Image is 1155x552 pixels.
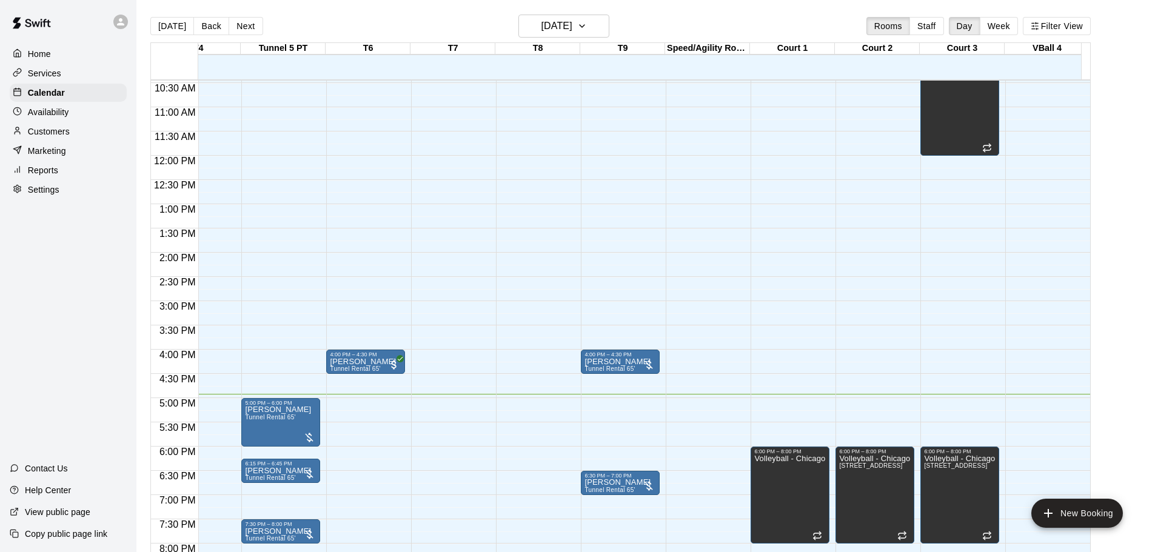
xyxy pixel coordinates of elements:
div: Speed/Agility Room [665,43,750,55]
button: Back [193,17,229,35]
div: VBall 4 [1005,43,1090,55]
span: All customers have paid [388,359,400,371]
h6: [DATE] [541,18,572,35]
span: 3:30 PM [156,325,199,336]
div: Court 1 [750,43,835,55]
p: Customers [28,125,70,138]
div: 5:00 PM – 6:00 PM [245,400,316,406]
span: 12:30 PM [151,180,198,190]
div: 6:15 PM – 6:45 PM [245,461,316,467]
div: T6 [326,43,410,55]
div: Tunnel 5 PT [241,43,326,55]
span: 1:30 PM [156,228,199,239]
span: 12:00 PM [151,156,198,166]
div: 4:00 PM – 4:30 PM [584,351,656,357]
div: 6:00 PM – 8:00 PM [839,448,911,454]
a: Home [10,45,127,63]
div: 7:30 PM – 8:00 PM [245,521,316,527]
button: add [1031,499,1123,528]
div: 6:00 PM – 8:00 PM: Volleyball - Chicago Elite [835,447,914,544]
button: [DATE] [150,17,194,35]
div: 6:30 PM – 7:00 PM [584,473,656,479]
div: 4:00 PM – 4:30 PM: Bobby wilson [581,350,660,374]
div: T7 [410,43,495,55]
a: Settings [10,181,127,199]
span: Tunnel Rental 65' [584,487,635,493]
span: 10:30 AM [152,83,199,93]
span: 5:30 PM [156,422,199,433]
span: [STREET_ADDRESS] [924,462,987,469]
span: 7:30 PM [156,519,199,530]
span: Tunnel Rental 65' [245,414,295,421]
span: 11:30 AM [152,131,199,142]
div: 6:00 PM – 8:00 PM [754,448,826,454]
div: T8 [495,43,580,55]
p: Contact Us [25,462,68,474]
span: 1:00 PM [156,204,199,214]
div: 6:00 PM – 8:00 PM: Volleyball - Chicago Elite [751,447,829,544]
div: 6:30 PM – 7:00 PM: Bobby Wilson [581,471,660,495]
div: 5:00 PM – 6:00 PM: Justin Lane [241,398,320,447]
div: 4:00 PM – 4:30 PM [330,351,401,357]
button: Rooms [866,17,910,35]
div: 6:00 PM – 8:00 PM [924,448,996,454]
p: View public page [25,506,90,518]
div: Court 3 [920,43,1005,55]
span: Tunnel Rental 65' [330,365,380,372]
button: Staff [909,17,944,35]
p: Home [28,48,51,60]
div: 10:00 AM – 12:00 PM: Pickleball Open Play [920,59,999,156]
p: Reports [28,164,58,176]
p: Copy public page link [25,528,107,540]
span: 11:00 AM [152,107,199,118]
div: Court 2 [835,43,920,55]
button: Week [980,17,1018,35]
p: Availability [28,106,69,118]
a: Reports [10,161,127,179]
p: Help Center [25,484,71,496]
span: Tunnel Rental 65' [245,474,295,481]
span: Recurring event [982,531,992,540]
div: 4:00 PM – 4:30 PM: Charlie D [326,350,405,374]
p: Services [28,67,61,79]
span: 5:00 PM [156,398,199,408]
span: Tunnel Rental 65' [245,535,295,542]
p: Marketing [28,145,66,157]
div: 6:15 PM – 6:45 PM: Justin Lane [241,459,320,483]
button: Next [229,17,263,35]
span: 4:00 PM [156,350,199,360]
span: 6:30 PM [156,471,199,481]
a: Services [10,64,127,82]
span: Tunnel Rental 65' [584,365,635,372]
a: Availability [10,103,127,121]
span: 3:00 PM [156,301,199,311]
span: 7:00 PM [156,495,199,505]
button: [DATE] [518,15,609,38]
div: T4 [156,43,241,55]
p: Calendar [28,87,65,99]
button: Day [949,17,980,35]
button: Filter View [1023,17,1091,35]
span: Recurring event [897,531,907,540]
a: Calendar [10,84,127,102]
div: 7:30 PM – 8:00 PM: Justin Lane [241,519,320,544]
span: 4:30 PM [156,374,199,384]
span: 2:00 PM [156,253,199,263]
span: Recurring event [982,143,992,153]
div: 6:00 PM – 8:00 PM: Volleyball - Chicago Elite [920,447,999,544]
span: Recurring event [812,531,822,540]
a: Customers [10,122,127,141]
a: Marketing [10,142,127,160]
div: T9 [580,43,665,55]
span: 2:30 PM [156,277,199,287]
span: [STREET_ADDRESS] [839,462,902,469]
span: 6:00 PM [156,447,199,457]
